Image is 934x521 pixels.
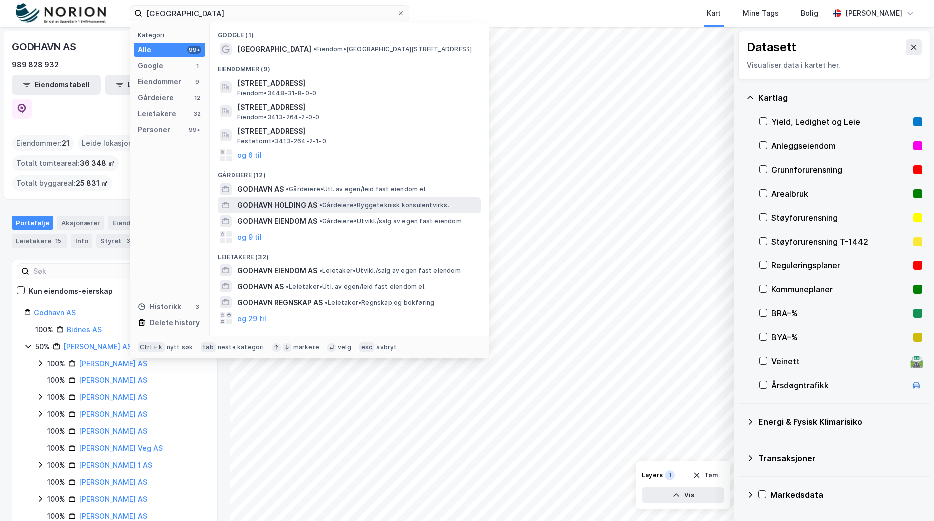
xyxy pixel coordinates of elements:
[771,212,909,224] div: Støyforurensning
[47,374,65,386] div: 100%
[35,341,50,353] div: 50%
[237,101,477,113] span: [STREET_ADDRESS]
[319,201,322,209] span: •
[237,215,317,227] span: GODHAVN EIENDOM AS
[138,60,163,72] div: Google
[884,473,934,521] div: Kontrollprogram for chat
[79,478,147,486] a: [PERSON_NAME] AS
[237,89,316,97] span: Eiendom • 3448-31-8-0-0
[29,264,139,279] input: Søk
[71,234,92,248] div: Info
[47,358,65,370] div: 100%
[138,31,205,39] div: Kategori
[201,342,216,352] div: tab
[237,43,311,55] span: [GEOGRAPHIC_DATA]
[12,135,74,151] div: Eiendommer :
[758,416,922,428] div: Energi & Fysisk Klimarisiko
[237,312,266,324] button: og 29 til
[319,267,461,275] span: Leietaker • Utvikl./salg av egen fast eiendom
[16,3,106,24] img: norion-logo.80e7a08dc31c2e691866.png
[47,493,65,505] div: 100%
[743,7,779,19] div: Mine Tags
[12,216,53,230] div: Portefølje
[138,342,165,352] div: Ctrl + k
[79,393,147,401] a: [PERSON_NAME] AS
[138,76,181,88] div: Eiendommer
[665,470,675,480] div: 1
[79,359,147,368] a: [PERSON_NAME] AS
[747,39,796,55] div: Datasett
[325,299,434,307] span: Leietaker • Regnskap og bokføring
[771,164,909,176] div: Grunnforurensning
[210,57,489,75] div: Eiendommer (9)
[79,427,147,435] a: [PERSON_NAME] AS
[210,245,489,263] div: Leietakere (32)
[47,425,65,437] div: 100%
[286,185,427,193] span: Gårdeiere • Utl. av egen/leid fast eiendom el.
[210,326,489,344] div: Personer (99+)
[758,452,922,464] div: Transaksjoner
[237,281,284,293] span: GODHAVN AS
[771,307,909,319] div: BRA–%
[771,140,909,152] div: Anleggseiendom
[325,299,328,306] span: •
[642,487,724,503] button: Vis
[237,137,326,145] span: Festetomt • 3413-264-2-1-0
[12,75,101,95] button: Eiendomstabell
[237,149,262,161] button: og 6 til
[319,217,462,225] span: Gårdeiere • Utvikl./salg av egen fast eiendom
[286,283,426,291] span: Leietaker • Utl. av egen/leid fast eiendom el.
[79,512,147,520] a: [PERSON_NAME] AS
[35,324,53,336] div: 100%
[771,379,906,391] div: Årsdøgntrafikk
[237,183,284,195] span: GODHAVN AS
[187,46,201,54] div: 99+
[79,461,152,469] a: [PERSON_NAME] 1 AS
[771,116,909,128] div: Yield, Ledighet og Leie
[210,163,489,181] div: Gårdeiere (12)
[63,342,132,351] a: [PERSON_NAME] AS
[67,325,102,334] a: Bidnes AS
[57,216,104,230] div: Aksjonærer
[770,489,922,501] div: Markedsdata
[801,7,818,19] div: Bolig
[79,410,147,418] a: [PERSON_NAME] AS
[187,126,201,134] div: 99+
[313,45,472,53] span: Eiendom • [GEOGRAPHIC_DATA][STREET_ADDRESS]
[78,135,149,151] div: Leide lokasjoner :
[338,343,351,351] div: velg
[319,267,322,274] span: •
[747,59,922,71] div: Visualiser data i kartet her.
[237,297,323,309] span: GODHAVN REGNSKAP AS
[707,7,721,19] div: Kart
[319,217,322,225] span: •
[12,59,59,71] div: 989 828 932
[771,260,909,271] div: Reguleringsplaner
[167,343,193,351] div: nytt søk
[138,108,176,120] div: Leietakere
[47,391,65,403] div: 100%
[771,283,909,295] div: Kommuneplaner
[193,94,201,102] div: 12
[47,459,65,471] div: 100%
[293,343,319,351] div: markere
[237,125,477,137] span: [STREET_ADDRESS]
[108,216,170,230] div: Eiendommer
[237,113,319,121] span: Eiendom • 3413-264-2-0-0
[193,110,201,118] div: 32
[286,185,289,193] span: •
[105,75,194,95] button: Leietakertabell
[150,317,200,329] div: Delete history
[138,44,151,56] div: Alle
[138,301,181,313] div: Historikk
[237,231,262,243] button: og 9 til
[47,476,65,488] div: 100%
[359,342,375,352] div: esc
[47,442,65,454] div: 100%
[79,376,147,384] a: [PERSON_NAME] AS
[34,308,76,317] a: Godhavn AS
[123,236,133,246] div: 3
[79,444,163,452] a: [PERSON_NAME] Veg AS
[193,303,201,311] div: 3
[884,473,934,521] iframe: Chat Widget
